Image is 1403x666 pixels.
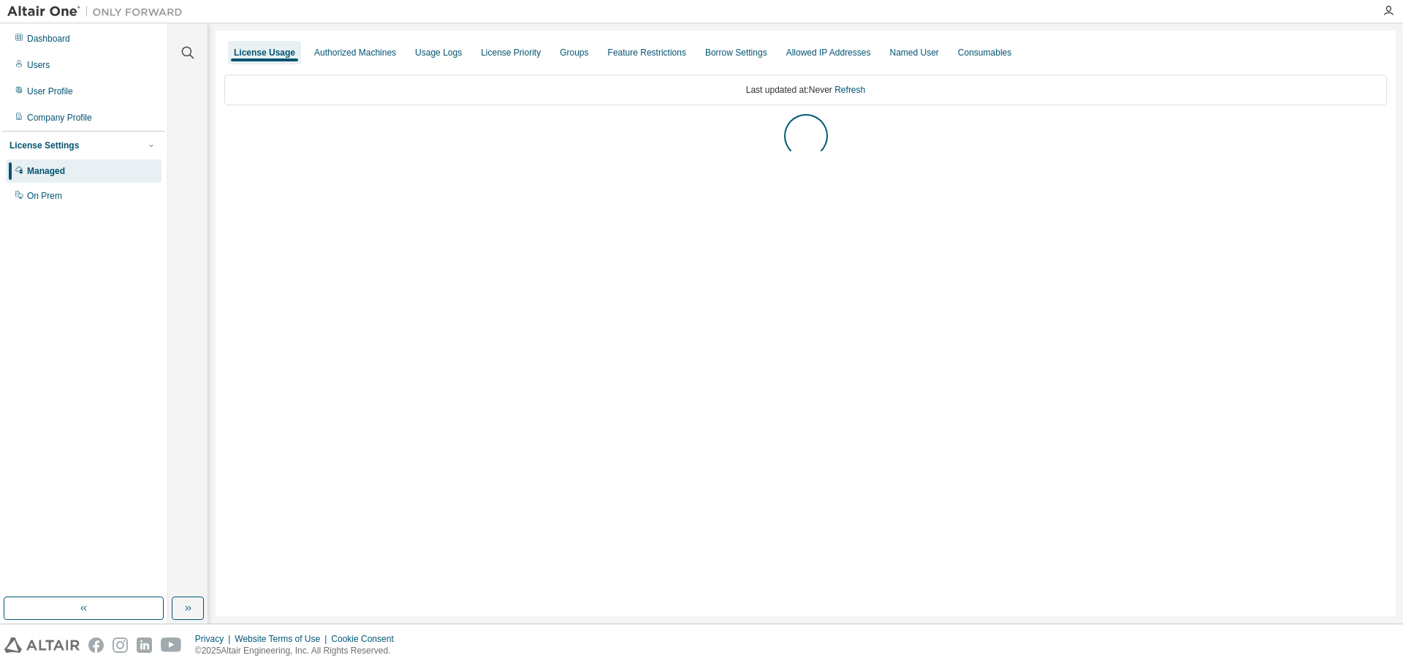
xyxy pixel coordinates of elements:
[786,47,871,58] div: Allowed IP Addresses
[195,633,235,645] div: Privacy
[608,47,686,58] div: Feature Restrictions
[481,47,541,58] div: License Priority
[331,633,402,645] div: Cookie Consent
[113,637,128,653] img: instagram.svg
[705,47,767,58] div: Borrow Settings
[27,165,65,177] div: Managed
[9,140,79,151] div: License Settings
[27,112,92,124] div: Company Profile
[234,47,295,58] div: License Usage
[314,47,396,58] div: Authorized Machines
[224,75,1387,105] div: Last updated at: Never
[235,633,331,645] div: Website Terms of Use
[137,637,152,653] img: linkedin.svg
[889,47,938,58] div: Named User
[4,637,80,653] img: altair_logo.svg
[27,86,73,97] div: User Profile
[161,637,182,653] img: youtube.svg
[7,4,190,19] img: Altair One
[415,47,462,58] div: Usage Logs
[560,47,588,58] div: Groups
[27,59,50,71] div: Users
[834,85,865,95] a: Refresh
[27,190,62,202] div: On Prem
[27,33,70,45] div: Dashboard
[958,47,1011,58] div: Consumables
[88,637,104,653] img: facebook.svg
[195,645,403,657] p: © 2025 Altair Engineering, Inc. All Rights Reserved.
